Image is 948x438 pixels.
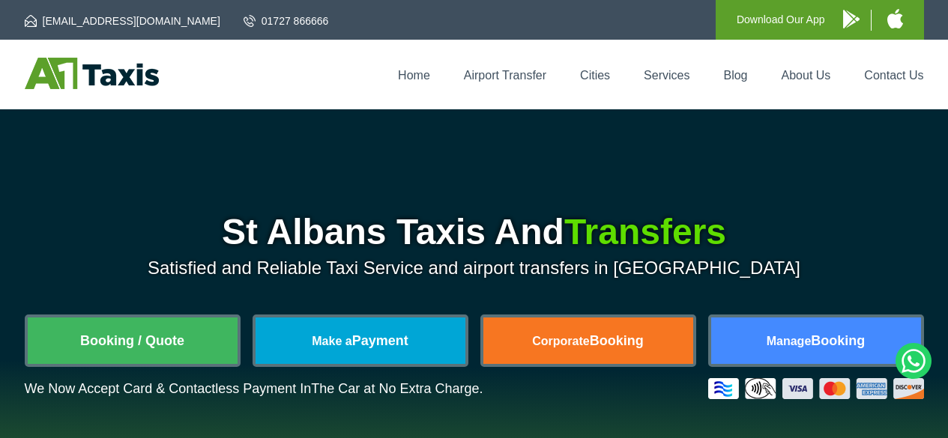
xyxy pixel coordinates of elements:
p: Download Our App [737,10,825,29]
p: We Now Accept Card & Contactless Payment In [25,381,483,397]
a: 01727 866666 [244,13,329,28]
a: Blog [723,69,747,82]
a: Make aPayment [256,317,465,364]
img: Credit And Debit Cards [708,378,924,399]
a: About Us [782,69,831,82]
img: A1 Taxis St Albans LTD [25,58,159,89]
a: Contact Us [864,69,923,82]
a: Home [398,69,430,82]
h1: St Albans Taxis And [25,214,924,250]
img: A1 Taxis Android App [843,10,860,28]
a: Services [644,69,689,82]
a: Cities [580,69,610,82]
p: Satisfied and Reliable Taxi Service and airport transfers in [GEOGRAPHIC_DATA] [25,258,924,279]
img: A1 Taxis iPhone App [887,9,903,28]
span: Make a [312,335,351,347]
a: ManageBooking [711,317,921,364]
a: Airport Transfer [464,69,546,82]
span: Corporate [532,335,589,347]
span: Manage [767,335,812,347]
a: [EMAIL_ADDRESS][DOMAIN_NAME] [25,13,220,28]
a: Booking / Quote [28,317,238,364]
span: The Car at No Extra Charge. [311,381,483,396]
span: Transfers [564,212,726,252]
a: CorporateBooking [483,317,693,364]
